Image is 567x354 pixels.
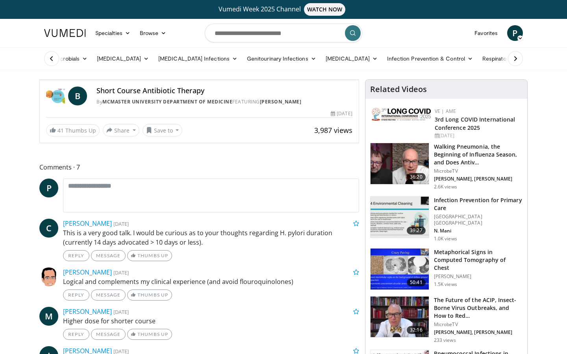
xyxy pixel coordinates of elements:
[407,278,426,286] span: 50:41
[39,307,58,326] a: M
[321,51,382,66] a: [MEDICAL_DATA]
[63,228,359,247] p: This is a very good talk. I would be curious as to your thoughts regarding H. pylori duration (cu...
[45,3,522,16] a: Vumedi Week 2025 ChannelWATCH NOW
[113,220,129,227] small: [DATE]
[63,277,359,286] p: Logical and complements my clinical experience (and avoid flouroquinolones)
[92,51,154,66] a: [MEDICAL_DATA]
[135,25,171,41] a: Browse
[63,219,112,228] a: [PERSON_NAME]
[91,25,135,41] a: Specialties
[434,228,523,234] p: N. Mani
[127,329,172,340] a: Thumbs Up
[478,51,551,66] a: Respiratory Infections
[371,143,429,184] img: edc5cfa7-2b79-4bcb-9aca-161d5621b87e.150x105_q85_crop-smart_upscale.jpg
[435,116,515,131] a: 3rd Long COVID International Conference 2025
[46,87,65,105] img: McMaster University Department of Medicine
[370,296,523,343] a: 32:16 The Future of the ACIP, Insect-Borne Virus Outbreaks, and How to Red… MicrobeTV [PERSON_NAM...
[63,329,89,340] a: Reply
[331,110,352,117] div: [DATE]
[434,196,523,212] h3: Infection Prevention for Primary Care
[39,179,58,197] a: P
[435,132,521,139] div: [DATE]
[371,249,429,289] img: e91226c7-0623-465e-a712-324d86931c71.150x105_q85_crop-smart_upscale.jpg
[39,162,359,172] span: Comments 7
[370,248,523,290] a: 50:41 Metaphorical Signs in Computed Tomography of Chest [PERSON_NAME] 1.5K views
[434,321,523,328] p: MicrobeTV
[63,289,89,301] a: Reply
[260,98,302,105] a: [PERSON_NAME]
[44,29,86,37] img: VuMedi Logo
[370,85,427,94] h4: Related Videos
[370,196,523,242] a: 39:27 Infection Prevention for Primary Care [GEOGRAPHIC_DATA] [GEOGRAPHIC_DATA] N. Mani 1.0K views
[68,87,87,105] a: B
[154,51,242,66] a: [MEDICAL_DATA] Infections
[96,87,352,95] h4: Short Course Antibiotic Therapy
[371,297,429,337] img: 0788b2de-2e52-4a16-8642-95cca27a3cab.150x105_q85_crop-smart_upscale.jpg
[434,273,523,280] p: [PERSON_NAME]
[96,98,352,105] div: By FEATURING
[91,329,126,340] a: Message
[304,3,346,16] span: WATCH NOW
[434,176,523,182] p: [PERSON_NAME], [PERSON_NAME]
[435,108,456,114] a: VE | AME
[102,98,232,105] a: McMaster University Department of Medicine
[46,124,100,136] a: 41 Thumbs Up
[113,308,129,315] small: [DATE]
[434,236,457,242] p: 1.0K views
[407,173,426,181] span: 36:20
[113,269,129,276] small: [DATE]
[91,289,126,301] a: Message
[314,125,352,135] span: 3,987 views
[63,268,112,277] a: [PERSON_NAME]
[382,51,478,66] a: Infection Prevention & Control
[407,227,426,234] span: 39:27
[434,296,523,320] h3: The Future of the ACIP, Insect-Borne Virus Outbreaks, and How to Red…
[507,25,523,41] a: P
[57,127,64,134] span: 41
[407,326,426,334] span: 32:16
[143,124,183,136] button: Save to
[434,281,457,288] p: 1.5K views
[103,124,139,136] button: Share
[39,219,58,238] a: C
[127,250,172,261] a: Thumbs Up
[205,24,362,42] input: Search topics, interventions
[470,25,502,41] a: Favorites
[127,289,172,301] a: Thumbs Up
[371,197,429,238] img: e19e1ca2-f675-428f-a603-a28a9b836cc9.150x105_q85_crop-smart_upscale.jpg
[434,248,523,272] h3: Metaphorical Signs in Computed Tomography of Chest
[372,108,431,121] img: a2792a71-925c-4fc2-b8ef-8d1b21aec2f7.png.150x105_q85_autocrop_double_scale_upscale_version-0.2.jpg
[434,337,456,343] p: 233 views
[91,250,126,261] a: Message
[39,267,58,286] img: Avatar
[434,168,523,174] p: MicrobeTV
[370,143,523,190] a: 36:20 Walking Pneumonia, the Beginning of Influenza Season, and Does Antiv… MicrobeTV [PERSON_NAM...
[434,143,523,166] h3: Walking Pneumonia, the Beginning of Influenza Season, and Does Antiv…
[434,184,457,190] p: 2.6K views
[63,250,89,261] a: Reply
[434,214,523,226] p: [GEOGRAPHIC_DATA] [GEOGRAPHIC_DATA]
[63,316,359,326] p: Higher dose for shorter course
[242,51,321,66] a: Genitourinary Infections
[63,307,112,316] a: [PERSON_NAME]
[434,329,523,336] p: [PERSON_NAME], [PERSON_NAME]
